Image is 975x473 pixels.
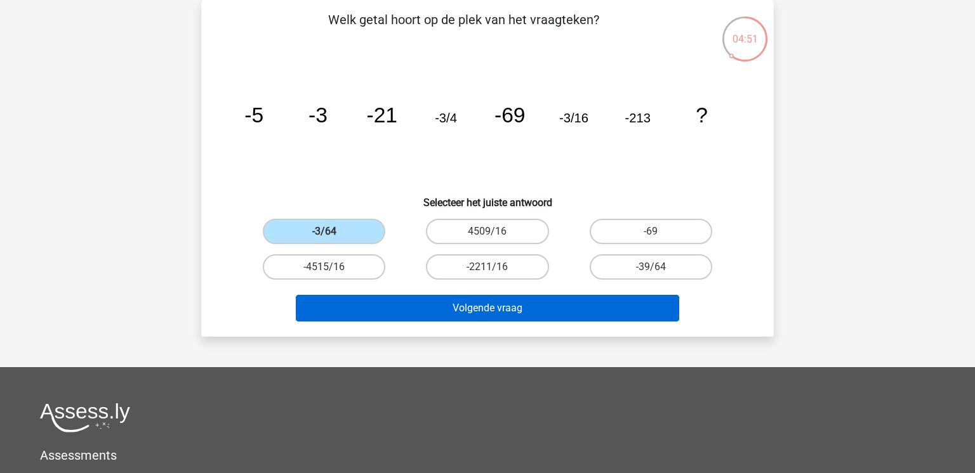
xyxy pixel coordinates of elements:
[625,111,651,125] tspan: -213
[366,103,397,127] tspan: -21
[40,403,130,432] img: Assessly logo
[721,15,769,47] div: 04:51
[696,103,708,127] tspan: ?
[435,111,457,125] tspan: -3/4
[308,103,328,127] tspan: -3
[426,254,548,280] label: -2211/16
[494,103,526,127] tspan: -69
[263,219,385,244] label: -3/64
[590,219,712,244] label: -69
[40,448,935,463] h5: Assessments
[222,10,706,48] p: Welk getal hoort op de plek van het vraagteken?
[590,254,712,280] label: -39/64
[426,219,548,244] label: 4509/16
[263,254,385,280] label: -4515/16
[244,103,263,127] tspan: -5
[559,111,588,125] tspan: -3/16
[222,186,753,209] h6: Selecteer het juiste antwoord
[296,295,680,321] button: Volgende vraag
